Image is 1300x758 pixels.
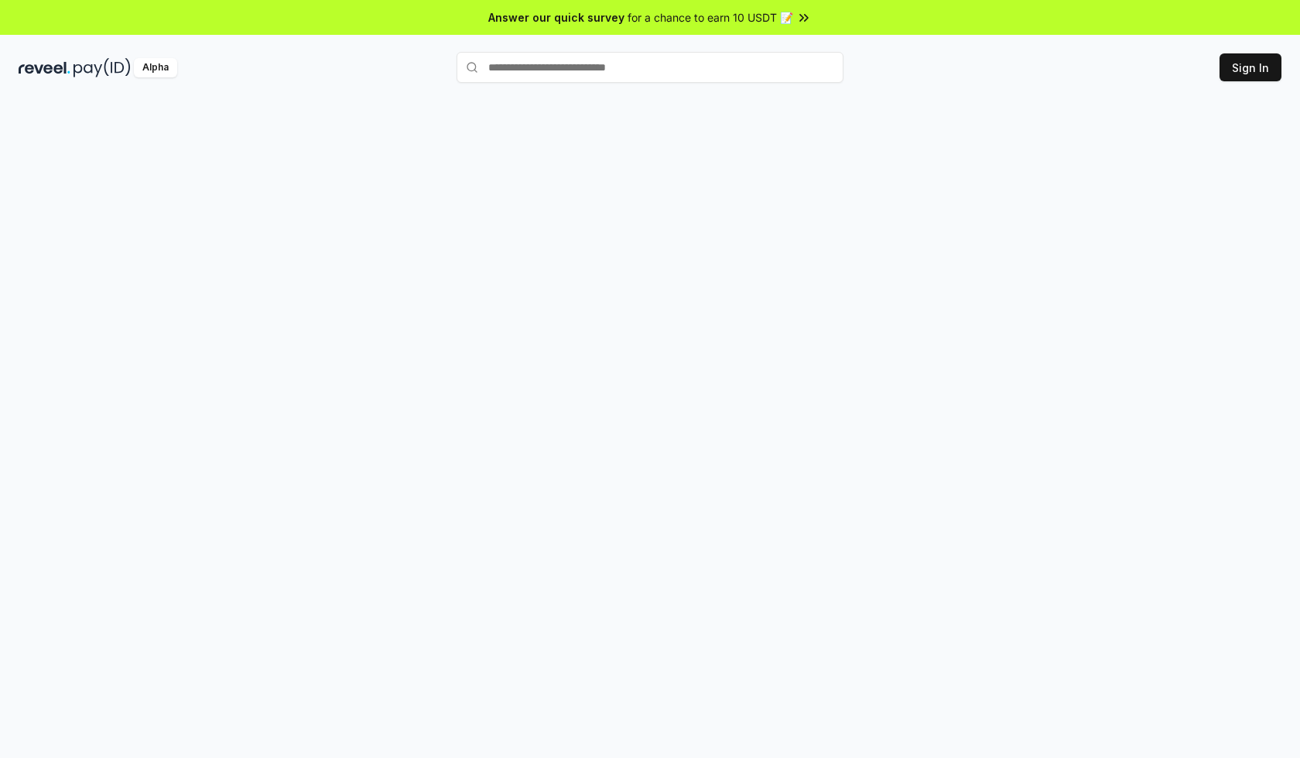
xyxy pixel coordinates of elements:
[1220,53,1281,81] button: Sign In
[19,58,70,77] img: reveel_dark
[628,9,793,26] span: for a chance to earn 10 USDT 📝
[134,58,177,77] div: Alpha
[74,58,131,77] img: pay_id
[488,9,624,26] span: Answer our quick survey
